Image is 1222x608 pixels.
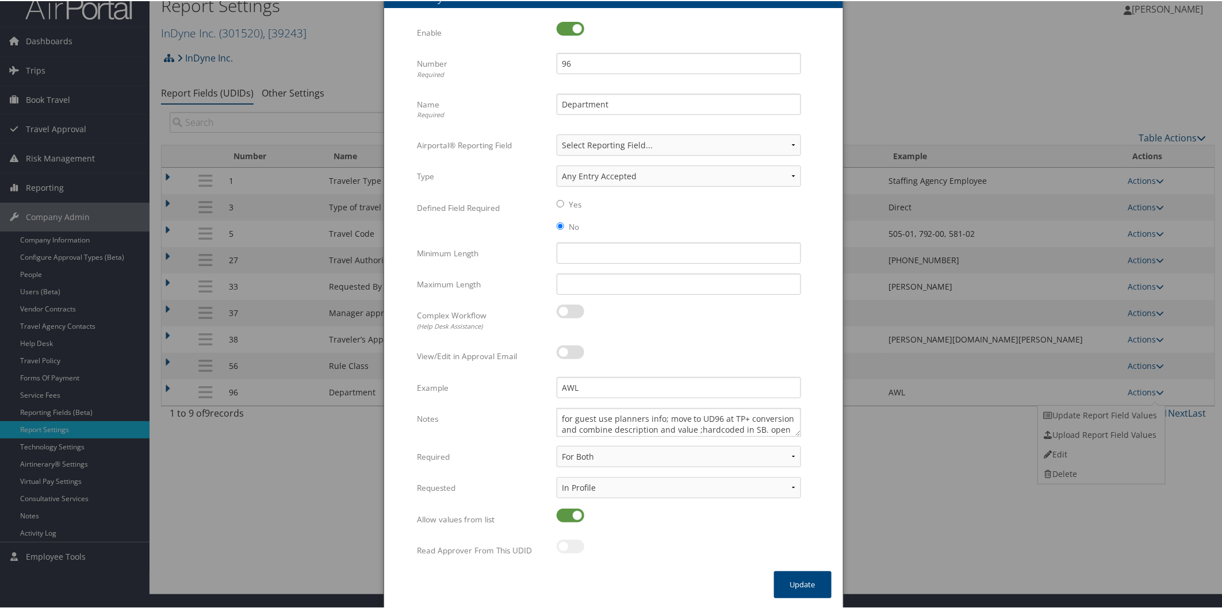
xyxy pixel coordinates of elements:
[417,507,547,529] label: Allow values from list
[417,344,547,366] label: View/Edit in Approval Email
[417,164,547,186] label: Type
[417,272,547,294] label: Maximum Length
[417,109,547,119] div: Required
[417,538,547,560] label: Read Approver From This UDID
[417,69,547,79] div: Required
[417,476,547,498] label: Requested
[417,21,547,43] label: Enable
[417,376,547,398] label: Example
[417,445,547,467] label: Required
[417,321,547,330] div: (Help Desk Assistance)
[417,52,547,83] label: Number
[569,198,581,209] label: Yes
[417,241,547,263] label: Minimum Length
[417,407,547,429] label: Notes
[417,93,547,124] label: Name
[417,133,547,155] label: Airportal® Reporting Field
[417,196,547,218] label: Defined Field Required
[774,570,832,597] button: Update
[417,303,547,335] label: Complex Workflow
[569,220,579,232] label: No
